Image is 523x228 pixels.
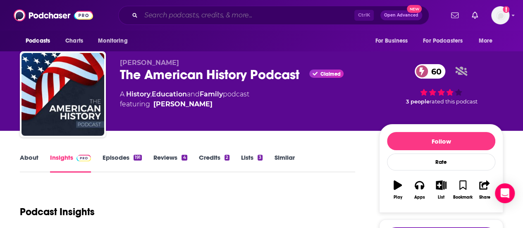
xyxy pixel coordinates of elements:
div: Bookmark [453,195,473,200]
div: [PERSON_NAME] [153,99,213,109]
a: Episodes191 [103,154,142,173]
button: open menu [92,33,138,49]
a: Family [200,90,223,98]
span: featuring [120,99,249,109]
a: Similar [274,154,294,173]
button: Apps [408,175,430,205]
span: Monitoring [98,35,127,47]
a: Charts [60,33,88,49]
div: Play [394,195,402,200]
img: Podchaser Pro [76,155,91,161]
a: Show notifications dropdown [448,8,462,22]
a: About [20,154,38,173]
div: Search podcasts, credits, & more... [118,6,429,25]
a: Show notifications dropdown [468,8,481,22]
svg: Add a profile image [503,6,509,13]
div: List [438,195,444,200]
button: open menu [369,33,418,49]
span: Claimed [320,72,340,76]
span: New [407,5,422,13]
button: open menu [20,33,61,49]
span: For Podcasters [423,35,463,47]
button: open menu [418,33,475,49]
button: Play [387,175,408,205]
span: , [150,90,152,98]
button: Follow [387,132,495,150]
span: Podcasts [26,35,50,47]
button: Show profile menu [491,6,509,24]
a: Reviews4 [153,154,187,173]
div: A podcast [120,89,249,109]
span: Charts [65,35,83,47]
button: Share [474,175,495,205]
div: Rate [387,154,495,170]
div: 60 3 peoplerated this podcast [379,59,503,110]
span: Ctrl K [354,10,374,21]
span: and [187,90,200,98]
a: Credits2 [199,154,229,173]
div: Open Intercom Messenger [495,183,515,203]
div: 191 [134,155,142,161]
button: Bookmark [452,175,473,205]
span: 3 people [406,98,430,105]
div: 2 [224,155,229,161]
div: Share [479,195,490,200]
img: The American History Podcast [21,53,104,136]
input: Search podcasts, credits, & more... [141,9,354,22]
button: List [430,175,452,205]
h1: Podcast Insights [20,206,95,218]
div: 3 [258,155,263,161]
div: 4 [181,155,187,161]
span: [PERSON_NAME] [120,59,179,67]
a: InsightsPodchaser Pro [50,154,91,173]
button: open menu [473,33,503,49]
div: Apps [414,195,425,200]
a: 60 [415,64,446,79]
button: Open AdvancedNew [380,10,422,20]
a: History [126,90,150,98]
span: rated this podcast [430,98,478,105]
span: Logged in as calellac [491,6,509,24]
a: Lists3 [241,154,263,173]
span: Open Advanced [384,13,418,17]
span: More [479,35,493,47]
img: Podchaser - Follow, Share and Rate Podcasts [14,7,93,23]
img: User Profile [491,6,509,24]
span: 60 [423,64,446,79]
a: Education [152,90,187,98]
span: For Business [375,35,408,47]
